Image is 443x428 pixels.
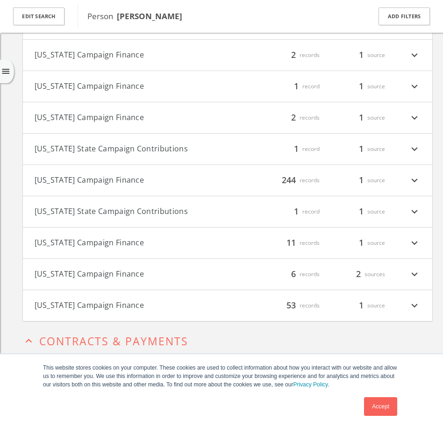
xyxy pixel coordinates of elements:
button: Edit Search [13,7,64,26]
div: records [264,49,320,61]
button: [US_STATE] Campaign Finance [35,300,228,312]
span: 1 [356,111,367,124]
i: expand_more [408,174,421,186]
div: sources [329,268,385,280]
button: [US_STATE] Campaign Finance [35,268,228,280]
button: [US_STATE] State Campaign Contributions [35,206,228,218]
div: records [264,268,320,280]
div: source [329,80,385,93]
span: 53 [283,299,299,312]
div: source [329,206,385,218]
a: Privacy Policy [293,381,328,388]
div: record [264,143,320,155]
div: source [329,237,385,249]
i: expand_more [408,80,421,93]
button: [US_STATE] State Campaign Contributions [35,143,228,155]
i: expand_more [408,268,421,280]
span: 2 [353,268,364,280]
div: source [329,112,385,124]
span: 1 [356,143,367,155]
b: [PERSON_NAME] [117,11,182,21]
span: 1 [356,174,367,186]
span: 244 [279,174,299,186]
span: 1 [356,80,367,93]
i: expand_more [408,300,421,312]
button: Add Filters [379,7,430,26]
button: [US_STATE] Campaign Finance [35,49,228,61]
span: 2 [288,111,299,124]
button: [US_STATE] Campaign Finance [35,80,228,93]
p: This website stores cookies on your computer. These cookies are used to collect information about... [43,364,400,389]
span: Person [87,11,182,21]
i: menu [1,67,11,77]
button: [US_STATE] Campaign Finance [35,237,228,249]
a: Accept [364,397,397,416]
div: source [329,300,385,312]
i: expand_more [408,237,421,249]
span: 1 [291,205,302,218]
div: record [264,206,320,218]
i: expand_more [408,143,421,155]
div: source [329,143,385,155]
div: records [264,300,320,312]
div: source [329,174,385,186]
span: 2 [288,49,299,61]
span: Contracts & Payments [39,334,188,349]
span: 1 [356,205,367,218]
button: expand_lessContracts & Payments [22,333,433,347]
i: expand_more [408,49,421,61]
span: 6 [288,268,299,280]
span: 1 [356,236,367,249]
span: 1 [291,143,302,155]
span: 1 [291,80,302,93]
div: records [264,112,320,124]
i: expand_more [408,206,421,218]
button: [US_STATE] Campaign Finance [35,112,228,124]
div: source [329,49,385,61]
i: expand_more [408,112,421,124]
div: records [264,174,320,186]
i: expand_less [22,335,35,347]
button: [US_STATE] Campaign Finance [35,174,228,186]
div: records [264,237,320,249]
span: 11 [283,236,299,249]
span: 1 [356,299,367,312]
div: record [264,80,320,93]
span: 1 [356,49,367,61]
